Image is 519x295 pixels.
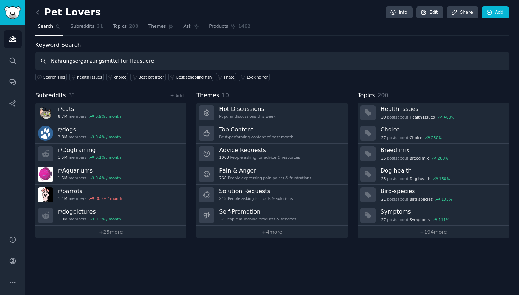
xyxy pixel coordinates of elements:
[358,91,375,100] span: Topics
[219,196,293,201] div: People asking for tools & solutions
[183,23,191,30] span: Ask
[219,216,224,222] span: 37
[58,114,121,119] div: members
[219,155,229,160] span: 1000
[58,134,121,139] div: members
[219,146,300,154] h3: Advice Requests
[96,216,121,222] div: 0.3 % / month
[209,23,228,30] span: Products
[381,105,504,113] h3: Health issues
[409,135,422,140] span: Choice
[207,21,253,36] a: Products1462
[358,103,509,123] a: Health issues20postsaboutHealth issues400%
[58,105,121,113] h3: r/ cats
[96,114,121,119] div: 0.9 % / month
[224,75,235,80] div: I hate
[113,23,127,30] span: Topics
[482,6,509,19] a: Add
[381,167,504,174] h3: Dog health
[181,21,201,36] a: Ask
[58,155,121,160] div: members
[444,115,454,120] div: 400 %
[58,146,121,154] h3: r/ Dogtraining
[219,155,300,160] div: People asking for advice & resources
[381,208,504,215] h3: Symptoms
[77,75,102,80] div: health issues
[381,146,504,154] h3: Breed mix
[219,175,311,180] div: People expressing pain points & frustrations
[38,167,53,182] img: Aquariums
[96,155,121,160] div: 0.1 % / month
[170,93,184,98] a: + Add
[58,175,67,180] span: 1.5M
[381,216,450,223] div: post s about
[381,126,504,133] h3: Choice
[381,134,443,141] div: post s about
[58,216,67,222] span: 1.0M
[111,21,141,36] a: Topics200
[381,156,386,161] span: 25
[69,73,104,81] a: health issues
[386,6,413,19] a: Info
[96,175,121,180] div: 0.4 % / month
[58,126,121,133] h3: r/ dogs
[219,167,311,174] h3: Pain & Anger
[43,75,65,80] span: Search Tips
[438,156,448,161] div: 200 %
[216,73,236,81] a: I hate
[381,155,449,161] div: post s about
[442,197,452,202] div: 133 %
[416,6,443,19] a: Edit
[358,144,509,164] a: Breed mix25postsaboutBreed mix200%
[381,217,386,222] span: 27
[148,23,166,30] span: Themes
[196,144,347,164] a: Advice Requests1000People asking for advice & resources
[35,144,186,164] a: r/Dogtraining1.5Mmembers0.1% / month
[35,91,66,100] span: Subreddits
[168,73,213,81] a: Best schooling fish
[35,41,81,48] label: Keyword Search
[358,205,509,226] a: Symptoms27postsaboutSymptoms111%
[219,216,296,222] div: People launching products & services
[219,126,293,133] h3: Top Content
[176,75,212,80] div: Best schooling fish
[106,73,128,81] a: choice
[38,126,53,141] img: dogs
[238,23,250,30] span: 1462
[196,205,347,226] a: Self-Promotion37People launching products & services
[358,164,509,185] a: Dog health25postsaboutDog health150%
[381,196,453,202] div: post s about
[381,197,386,202] span: 21
[58,208,121,215] h3: r/ dogpictures
[35,185,186,205] a: r/parrots1.4Mmembers-0.0% / month
[35,123,186,144] a: r/dogs2.8Mmembers0.4% / month
[219,114,275,119] div: Popular discussions this week
[381,114,455,120] div: post s about
[409,217,430,222] span: Symptoms
[381,187,504,195] h3: Bird-species
[58,175,121,180] div: members
[138,75,164,80] div: Best cat litter
[358,123,509,144] a: Choice27postsaboutChoice250%
[146,21,176,36] a: Themes
[439,217,449,222] div: 111 %
[219,134,293,139] div: Best-performing content of past month
[381,135,386,140] span: 27
[381,176,386,181] span: 25
[247,75,268,80] div: Looking for
[447,6,478,19] a: Share
[381,175,451,182] div: post s about
[58,196,122,201] div: members
[239,73,269,81] a: Looking for
[381,115,386,120] span: 20
[377,92,388,99] span: 200
[96,134,121,139] div: 0.4 % / month
[439,176,450,181] div: 150 %
[58,196,67,201] span: 1.4M
[35,73,67,81] button: Search Tips
[114,75,127,80] div: choice
[35,226,186,238] a: +25more
[58,167,121,174] h3: r/ Aquariums
[219,175,226,180] span: 268
[35,21,63,36] a: Search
